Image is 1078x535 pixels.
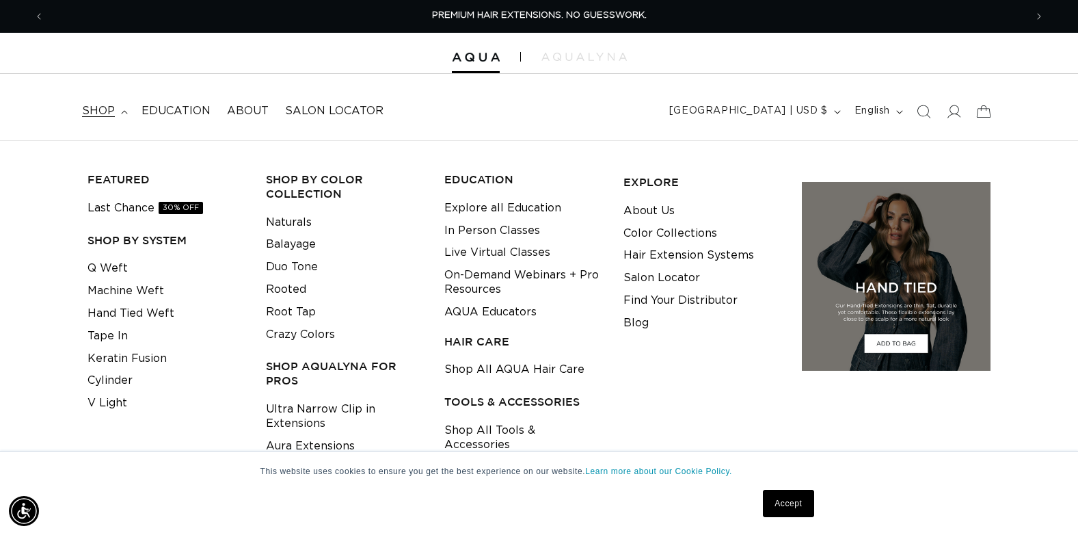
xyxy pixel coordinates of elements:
button: Next announcement [1024,3,1054,29]
a: Ultra Narrow Clip in Extensions [266,398,423,435]
button: Previous announcement [24,3,54,29]
a: Q Weft [87,257,128,280]
a: Machine Weft [87,280,164,302]
a: Salon Locator [623,267,700,289]
a: Salon Locator [277,96,392,127]
a: Duo Tone [266,256,318,278]
a: Hand Tied Weft [87,302,174,325]
h3: HAIR CARE [444,335,602,349]
h3: Shop by Color Collection [266,172,423,201]
a: In Person Classes [444,220,540,242]
a: V Light [87,392,127,415]
a: Last Chance30% OFF [87,197,203,220]
a: Explore all Education [444,197,561,220]
a: Blog [623,312,649,335]
a: About Us [623,200,675,222]
span: Education [142,104,211,118]
h3: FEATURED [87,172,245,187]
a: Cylinder [87,369,133,392]
a: AQUA Educators [444,301,537,324]
img: aqualyna.com [541,53,627,61]
a: Rooted [266,278,306,301]
img: Aqua Hair Extensions [452,53,500,62]
h3: SHOP BY SYSTEM [87,233,245,248]
span: PREMIUM HAIR EXTENSIONS. NO GUESSWORK. [432,11,647,20]
span: English [854,104,890,118]
a: Hair Extension Systems [623,244,754,267]
a: Crazy Colors [266,324,335,346]
a: Keratin Fusion [87,348,167,370]
a: Education [133,96,219,127]
a: About [219,96,277,127]
a: Accept [763,490,813,517]
span: shop [82,104,115,118]
a: Learn more about our Cookie Policy. [585,467,732,476]
button: English [846,99,908,125]
h3: Shop AquaLyna for Pros [266,359,423,388]
span: Salon Locator [285,104,383,118]
span: 30% OFF [159,202,203,214]
summary: Search [908,96,939,127]
p: This website uses cookies to ensure you get the best experience on our website. [260,465,818,478]
span: [GEOGRAPHIC_DATA] | USD $ [669,104,828,118]
a: Shop All Tools & Accessories [444,419,602,456]
a: Naturals [266,211,312,234]
summary: shop [74,96,133,127]
a: Aura Extensions [266,435,355,458]
div: Accessibility Menu [9,496,39,526]
a: Find Your Distributor [623,289,738,312]
iframe: Chat Widget [1010,469,1078,535]
button: [GEOGRAPHIC_DATA] | USD $ [661,99,846,125]
h3: EXPLORE [623,175,781,190]
a: Balayage [266,233,316,256]
a: Live Virtual Classes [444,242,550,264]
h3: TOOLS & ACCESSORIES [444,395,602,409]
a: Root Tap [266,301,316,324]
span: About [227,104,269,118]
a: On-Demand Webinars + Pro Resources [444,264,602,301]
a: Tape In [87,325,128,348]
h3: EDUCATION [444,172,602,187]
a: Shop All AQUA Hair Care [444,358,584,381]
a: Color Collections [623,222,717,245]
